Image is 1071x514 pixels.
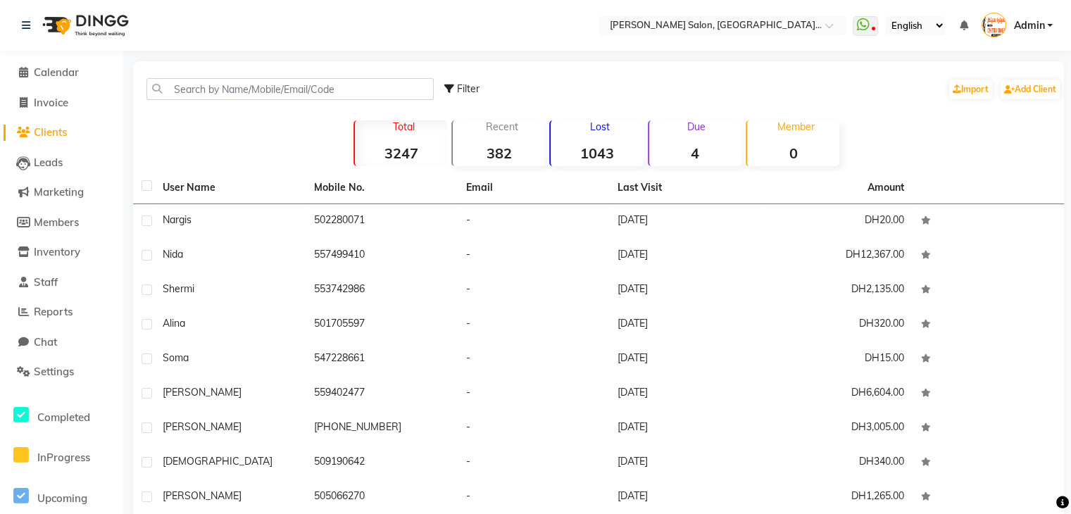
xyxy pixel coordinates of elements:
span: Leads [34,156,63,169]
span: Settings [34,365,74,378]
strong: 3247 [355,144,447,162]
td: 557499410 [306,239,457,273]
strong: 382 [453,144,545,162]
p: Total [361,120,447,133]
a: Add Client [1001,80,1060,99]
td: - [458,239,609,273]
input: Search by Name/Mobile/Email/Code [146,78,434,100]
th: Last Visit [609,172,760,204]
span: Chat [34,335,57,349]
a: Import [949,80,992,99]
span: Admin [1013,18,1044,33]
span: Clients [34,125,67,139]
a: Invoice [4,95,120,111]
td: [DATE] [609,204,760,239]
td: DH6,604.00 [760,377,912,411]
p: Recent [458,120,545,133]
td: [DATE] [609,308,760,342]
span: InProgress [37,451,90,464]
td: [DATE] [609,273,760,308]
td: DH3,005.00 [760,411,912,446]
td: [DATE] [609,377,760,411]
td: 559402477 [306,377,457,411]
span: [PERSON_NAME] [163,420,242,433]
p: Due [652,120,741,133]
span: Staff [34,275,58,289]
span: Calendar [34,65,79,79]
a: Calendar [4,65,120,81]
a: Chat [4,334,120,351]
a: Members [4,215,120,231]
td: - [458,308,609,342]
td: [DATE] [609,239,760,273]
th: Mobile No. [306,172,457,204]
td: 509190642 [306,446,457,480]
td: 502280071 [306,204,457,239]
span: Shermi [163,282,194,295]
span: [PERSON_NAME] [163,489,242,502]
td: - [458,411,609,446]
span: Invoice [34,96,68,109]
strong: 0 [747,144,839,162]
a: Leads [4,155,120,171]
td: 501705597 [306,308,457,342]
span: Filter [457,82,480,95]
p: Lost [556,120,643,133]
span: nida [163,248,183,261]
strong: 4 [649,144,741,162]
span: Marketing [34,185,84,199]
span: Reports [34,305,73,318]
td: DH20.00 [760,204,912,239]
td: DH15.00 [760,342,912,377]
td: DH320.00 [760,308,912,342]
td: [DATE] [609,342,760,377]
p: Member [753,120,839,133]
span: Completed [37,410,90,424]
img: Admin [982,13,1006,37]
span: Inventory [34,245,80,258]
td: - [458,273,609,308]
a: Settings [4,364,120,380]
td: 553742986 [306,273,457,308]
span: [DEMOGRAPHIC_DATA] [163,455,273,468]
td: [DATE] [609,411,760,446]
td: [PHONE_NUMBER] [306,411,457,446]
th: Email [458,172,609,204]
th: User Name [154,172,306,204]
span: Soma [163,351,189,364]
a: Staff [4,275,120,291]
span: Nargis [163,213,192,226]
strong: 1043 [551,144,643,162]
a: Marketing [4,184,120,201]
td: 547228661 [306,342,457,377]
td: [DATE] [609,446,760,480]
td: DH340.00 [760,446,912,480]
span: [PERSON_NAME] [163,386,242,399]
span: Upcoming [37,491,87,505]
td: DH2,135.00 [760,273,912,308]
td: - [458,204,609,239]
a: Inventory [4,244,120,261]
span: Members [34,215,79,229]
td: - [458,342,609,377]
td: - [458,377,609,411]
td: DH12,367.00 [760,239,912,273]
span: Alina [163,317,185,330]
td: - [458,446,609,480]
img: logo [36,6,132,45]
th: Amount [859,172,913,203]
a: Reports [4,304,120,320]
a: Clients [4,125,120,141]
